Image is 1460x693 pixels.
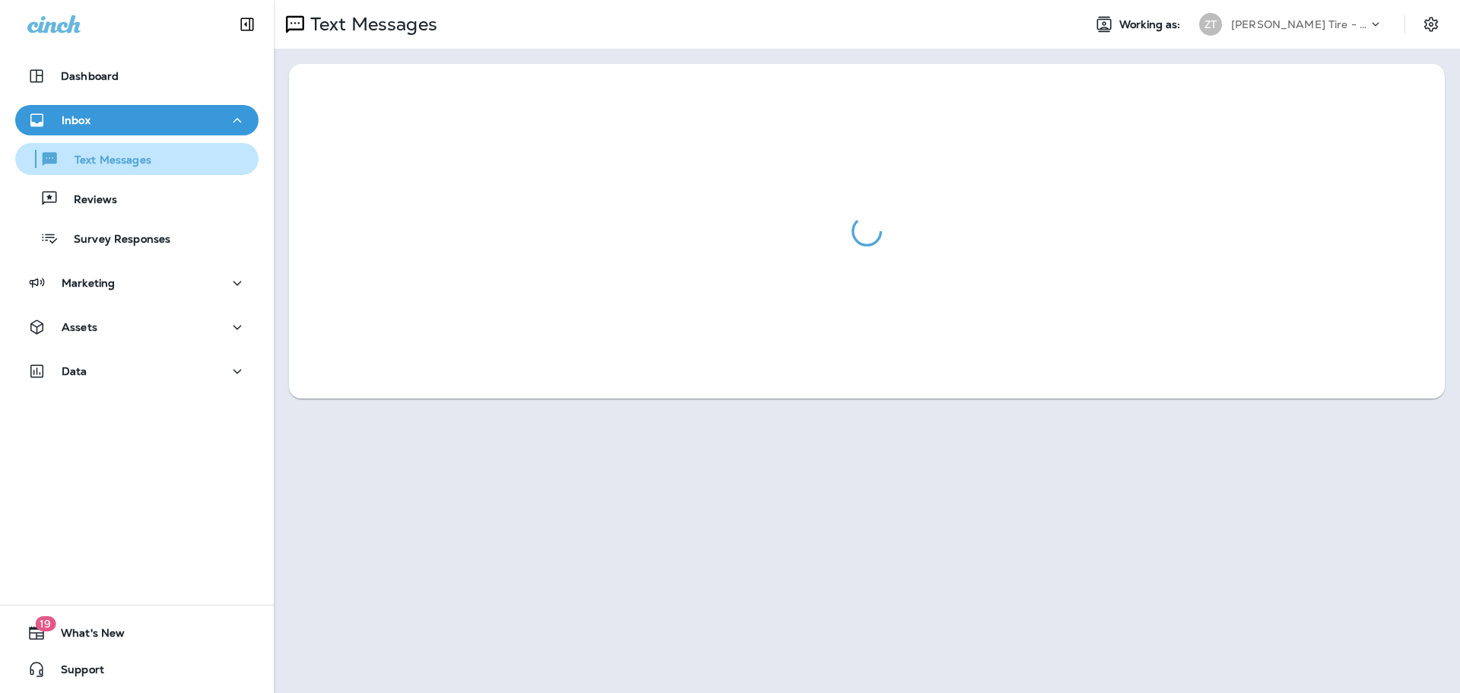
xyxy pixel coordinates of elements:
[15,268,259,298] button: Marketing
[1231,18,1368,30] p: [PERSON_NAME] Tire - [PERSON_NAME]
[15,654,259,685] button: Support
[35,616,56,631] span: 19
[62,321,97,333] p: Assets
[1199,13,1222,36] div: ZT
[15,61,259,91] button: Dashboard
[15,312,259,342] button: Assets
[62,365,87,377] p: Data
[1119,18,1184,31] span: Working as:
[46,663,104,682] span: Support
[15,222,259,254] button: Survey Responses
[15,618,259,648] button: 19What's New
[61,70,119,82] p: Dashboard
[59,233,170,247] p: Survey Responses
[59,193,117,208] p: Reviews
[1417,11,1445,38] button: Settings
[15,356,259,386] button: Data
[46,627,125,645] span: What's New
[15,143,259,175] button: Text Messages
[226,9,268,40] button: Collapse Sidebar
[62,114,90,126] p: Inbox
[62,277,115,289] p: Marketing
[15,183,259,215] button: Reviews
[59,154,151,168] p: Text Messages
[304,13,437,36] p: Text Messages
[15,105,259,135] button: Inbox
